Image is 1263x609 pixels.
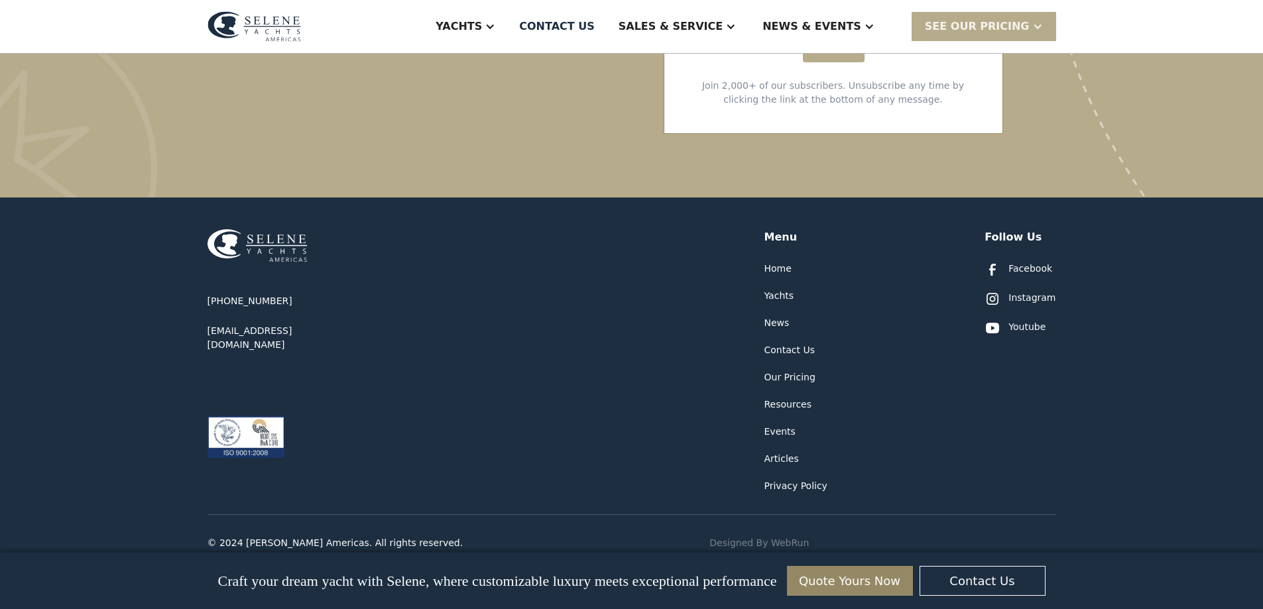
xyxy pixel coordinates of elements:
[764,343,815,357] a: Contact Us
[217,573,776,590] p: Craft your dream yacht with Selene, where customizable luxury meets exceptional performance
[985,229,1042,245] div: Follow Us
[764,229,798,245] div: Menu
[764,479,827,493] a: Privacy Policy
[208,294,292,308] a: [PHONE_NUMBER]
[762,19,861,34] div: News & EVENTS
[691,79,976,107] div: Join 2,000+ of our subscribers. Unsubscribe any time by clicking the link at the bottom of any me...
[764,398,812,412] a: Resources
[436,19,482,34] div: Yachts
[764,452,799,466] a: Articles
[208,11,301,42] img: logo
[787,566,913,596] a: Quote Yours Now
[208,536,463,550] div: © 2024 [PERSON_NAME] Americas. All rights reserved.
[1008,262,1052,276] div: Facebook
[208,415,284,458] img: ISO 9001:2008 certification logos for ABS Quality Evaluations and RvA Management Systems.
[709,536,809,550] a: Designed By WebRun
[764,370,815,384] a: Our Pricing
[764,425,796,439] a: Events
[985,262,1052,278] a: Facebook
[619,19,723,34] div: Sales & Service
[1008,291,1055,305] div: Instagram
[985,320,1046,336] a: Youtube
[920,566,1046,596] a: Contact Us
[925,19,1030,34] div: SEE Our Pricing
[519,19,595,34] div: Contact US
[912,12,1056,40] div: SEE Our Pricing
[764,289,794,303] a: Yachts
[208,324,367,352] a: [EMAIL_ADDRESS][DOMAIN_NAME]
[1008,320,1046,334] div: Youtube
[764,316,790,330] a: News
[764,262,792,276] a: Home
[985,291,1055,307] a: Instagram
